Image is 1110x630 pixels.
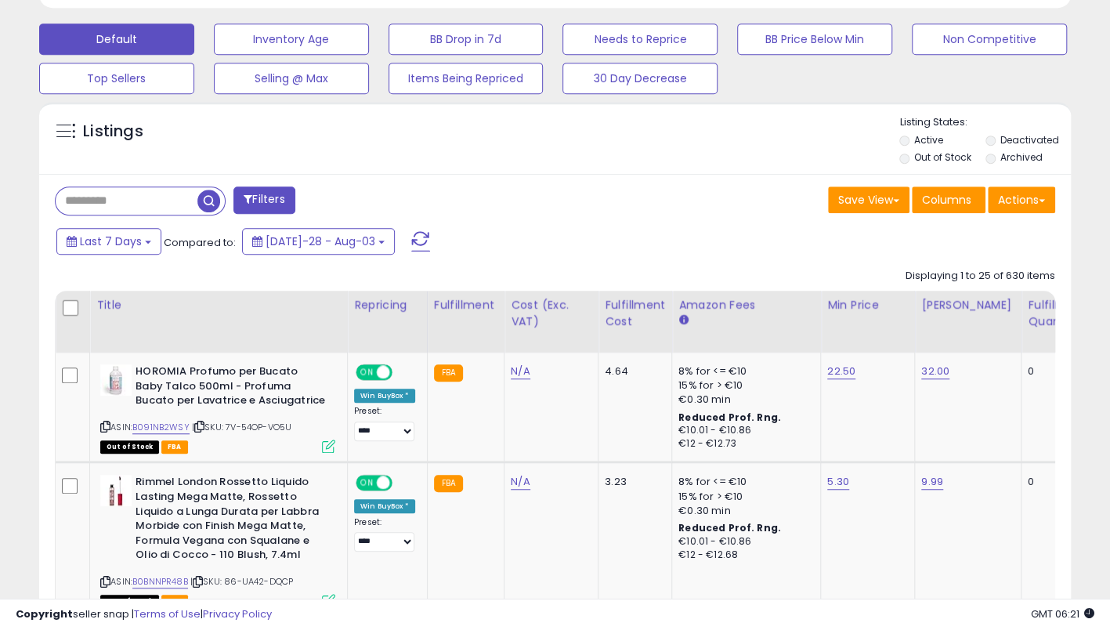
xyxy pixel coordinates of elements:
[100,440,159,454] span: All listings that are currently out of stock and unavailable for purchase on Amazon
[678,490,808,504] div: 15% for > €10
[678,504,808,518] div: €0.30 min
[354,499,415,513] div: Win BuyBox *
[678,297,814,313] div: Amazon Fees
[389,63,544,94] button: Items Being Repriced
[354,297,421,313] div: Repricing
[266,234,375,249] span: [DATE]-28 - Aug-03
[914,150,971,164] label: Out of Stock
[242,228,395,255] button: [DATE]-28 - Aug-03
[922,192,971,208] span: Columns
[132,575,188,588] a: B0BNNPR48B
[1031,606,1094,621] span: 2025-08-11 06:21 GMT
[914,133,943,147] label: Active
[83,121,143,143] h5: Listings
[434,297,497,313] div: Fulfillment
[511,474,530,490] a: N/A
[190,575,293,588] span: | SKU: 86-UA42-DQCP
[678,521,781,534] b: Reduced Prof. Rng.
[737,24,892,55] button: BB Price Below Min
[354,517,415,552] div: Preset:
[605,364,660,378] div: 4.64
[96,297,341,313] div: Title
[39,63,194,94] button: Top Sellers
[511,364,530,379] a: N/A
[899,115,1071,130] p: Listing States:
[214,24,369,55] button: Inventory Age
[100,475,132,506] img: 31AueLyuiAL._SL40_.jpg
[605,297,665,330] div: Fulfillment Cost
[164,235,236,250] span: Compared to:
[511,297,591,330] div: Cost (Exc. VAT)
[39,24,194,55] button: Default
[390,366,415,379] span: OFF
[136,475,326,566] b: Rimmel London Rossetto Liquido Lasting Mega Matte, Rossetto Liquido a Lunga Durata per Labbra Mor...
[827,474,849,490] a: 5.30
[605,475,660,489] div: 3.23
[389,24,544,55] button: BB Drop in 7d
[988,186,1055,213] button: Actions
[678,424,808,437] div: €10.01 - €10.86
[912,24,1067,55] button: Non Competitive
[354,389,415,403] div: Win BuyBox *
[562,63,718,94] button: 30 Day Decrease
[56,228,161,255] button: Last 7 Days
[921,364,949,379] a: 32.00
[357,366,377,379] span: ON
[678,475,808,489] div: 8% for <= €10
[354,406,415,441] div: Preset:
[132,421,190,434] a: B091NB2WSY
[16,607,272,622] div: seller snap | |
[906,269,1055,284] div: Displaying 1 to 25 of 630 items
[214,63,369,94] button: Selling @ Max
[678,313,688,328] small: Amazon Fees.
[1028,297,1082,330] div: Fulfillable Quantity
[1000,150,1043,164] label: Archived
[1028,475,1076,489] div: 0
[1028,364,1076,378] div: 0
[16,606,73,621] strong: Copyright
[678,411,781,424] b: Reduced Prof. Rng.
[233,186,295,214] button: Filters
[827,297,908,313] div: Min Price
[203,606,272,621] a: Privacy Policy
[80,234,142,249] span: Last 7 Days
[161,440,188,454] span: FBA
[678,535,808,549] div: €10.01 - €10.86
[192,421,291,433] span: | SKU: 7V-54OP-VO5U
[678,549,808,562] div: €12 - €12.68
[912,186,985,213] button: Columns
[100,364,132,396] img: 31xCmyMGTyL._SL40_.jpg
[434,475,463,492] small: FBA
[921,474,943,490] a: 9.99
[921,297,1014,313] div: [PERSON_NAME]
[827,364,855,379] a: 22.50
[678,378,808,393] div: 15% for > €10
[134,606,201,621] a: Terms of Use
[828,186,909,213] button: Save View
[678,437,808,451] div: €12 - €12.73
[562,24,718,55] button: Needs to Reprice
[434,364,463,382] small: FBA
[390,476,415,490] span: OFF
[357,476,377,490] span: ON
[1000,133,1059,147] label: Deactivated
[136,364,326,412] b: HOROMIA Profumo per Bucato Baby Talco 500ml - Profuma Bucato per Lavatrice e Asciugatrice
[678,364,808,378] div: 8% for <= €10
[100,364,335,451] div: ASIN:
[678,393,808,407] div: €0.30 min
